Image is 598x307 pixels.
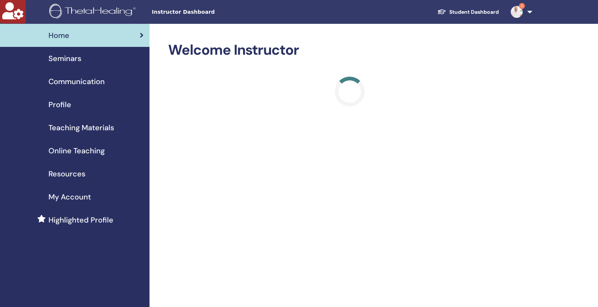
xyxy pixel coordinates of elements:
[437,9,446,15] img: graduation-cap-white.svg
[48,99,71,110] span: Profile
[519,3,525,9] span: 5
[49,4,138,20] img: logo.png
[152,8,264,16] span: Instructor Dashboard
[48,191,91,202] span: My Account
[431,5,505,19] a: Student Dashboard
[48,122,114,133] span: Teaching Materials
[48,76,105,87] span: Communication
[48,53,81,64] span: Seminars
[168,42,531,59] h2: Welcome Instructor
[48,145,105,156] span: Online Teaching
[48,168,85,179] span: Resources
[48,214,113,226] span: Highlighted Profile
[48,30,69,41] span: Home
[511,6,523,18] img: default.jpg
